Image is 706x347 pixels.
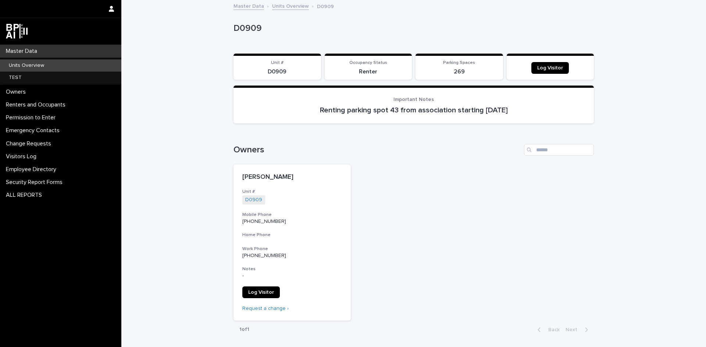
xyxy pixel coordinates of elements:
a: Request a change › [242,306,289,311]
p: Master Data [3,48,43,55]
p: Renters and Occupants [3,101,71,108]
a: [PHONE_NUMBER] [242,219,286,224]
button: Back [532,326,563,333]
p: 1 of 1 [233,321,255,339]
a: Master Data [233,1,264,10]
a: Log Visitor [242,286,280,298]
p: - [242,273,342,279]
span: Log Visitor [537,65,563,71]
span: Unit # [271,61,284,65]
p: Owners [3,88,32,95]
p: Renting parking spot 43 from association starting [DATE] [242,106,585,115]
span: Back [544,327,560,332]
input: Search [524,144,594,156]
p: TEST [3,75,28,81]
a: Units Overview [272,1,309,10]
p: ALL REPORTS [3,192,48,199]
a: [PHONE_NUMBER] [242,253,286,258]
p: D0909 [317,2,334,10]
p: Renter [329,68,408,75]
p: Employee Directory [3,166,62,173]
h3: Unit # [242,189,342,195]
p: Security Report Forms [3,179,68,186]
img: dwgmcNfxSF6WIOOXiGgu [6,24,28,39]
span: Important Notes [393,97,434,102]
p: Change Requests [3,140,57,147]
h3: Notes [242,266,342,272]
button: Next [563,326,594,333]
p: Visitors Log [3,153,42,160]
h1: Owners [233,145,521,155]
span: Parking Spaces [443,61,475,65]
h3: Mobile Phone [242,212,342,218]
p: Emergency Contacts [3,127,65,134]
span: Log Visitor [248,290,274,295]
p: Units Overview [3,62,50,69]
span: Next [566,327,582,332]
h3: Work Phone [242,246,342,252]
span: Occupancy Status [349,61,387,65]
p: Permission to Enter [3,114,61,121]
p: D0909 [233,23,591,34]
p: 269 [420,68,499,75]
p: [PERSON_NAME] [242,173,342,181]
a: Log Visitor [531,62,569,74]
a: [PERSON_NAME]Unit #D0909 Mobile Phone[PHONE_NUMBER]Home PhoneWork Phone[PHONE_NUMBER]Notes-Log Vi... [233,165,351,321]
p: D0909 [238,68,317,75]
a: D0909 [245,197,262,203]
h3: Home Phone [242,232,342,238]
